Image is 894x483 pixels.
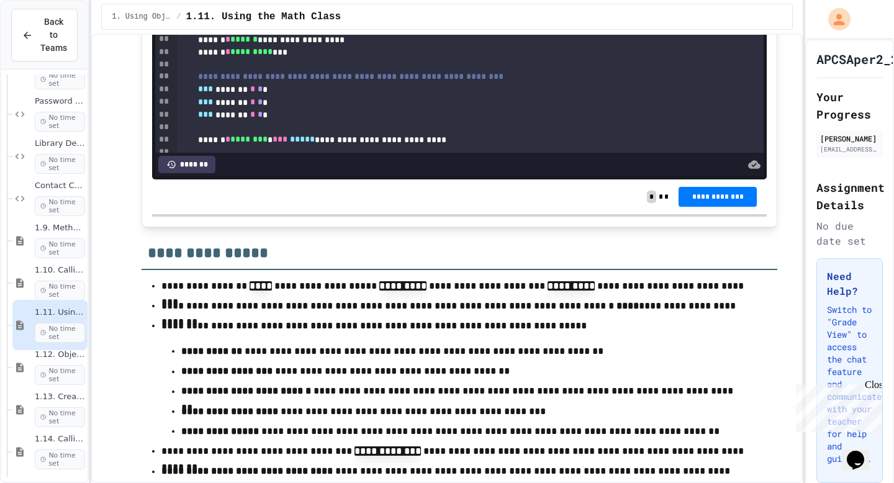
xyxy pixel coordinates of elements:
[186,9,341,24] span: 1.11. Using the Math Class
[35,112,85,132] span: No time set
[35,365,85,385] span: No time set
[35,449,85,469] span: No time set
[35,181,85,191] span: Contact Card Creator
[35,323,85,343] span: No time set
[35,392,85,402] span: 1.13. Creating and Initializing Objects: Constructors
[827,304,872,465] p: Switch to "Grade View" to access the chat feature and communicate with your teacher for help and ...
[35,70,85,89] span: No time set
[11,9,78,61] button: Back to Teams
[842,433,882,471] iframe: chat widget
[112,12,171,22] span: 1. Using Objects and Methods
[791,379,882,432] iframe: chat widget
[35,434,85,445] span: 1.14. Calling Instance Methods
[815,5,854,34] div: My Account
[35,238,85,258] span: No time set
[35,281,85,300] span: No time set
[816,219,883,248] div: No due date set
[816,179,883,214] h2: Assignment Details
[35,223,85,233] span: 1.9. Method Signatures
[35,196,85,216] span: No time set
[827,269,872,299] h3: Need Help?
[35,265,85,276] span: 1.10. Calling Class Methods
[40,16,67,55] span: Back to Teams
[35,96,85,107] span: Password Validator
[35,154,85,174] span: No time set
[35,307,85,318] span: 1.11. Using the Math Class
[35,138,85,149] span: Library Debugger Challenge
[176,12,181,22] span: /
[820,133,879,144] div: [PERSON_NAME]
[816,88,883,123] h2: Your Progress
[35,407,85,427] span: No time set
[35,350,85,360] span: 1.12. Objects - Instances of Classes
[5,5,86,79] div: Chat with us now!Close
[820,145,879,154] div: [EMAIL_ADDRESS][DOMAIN_NAME]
